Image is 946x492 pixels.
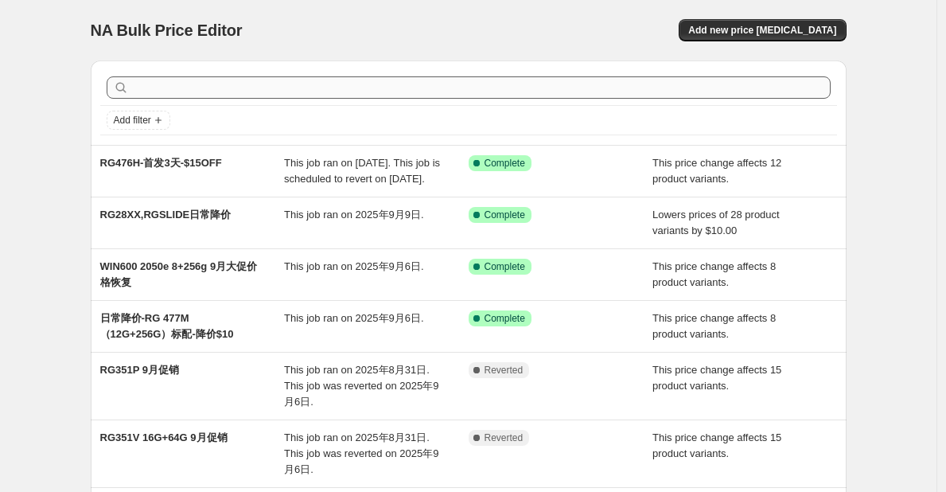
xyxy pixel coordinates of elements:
[284,209,424,221] span: This job ran on 2025年9月9日.
[100,209,232,221] span: RG28XX,RGSLIDE日常降价
[652,209,780,236] span: Lowers prices of 28 product variants by $10.00
[485,431,524,444] span: Reverted
[652,431,781,459] span: This price change affects 15 product variants.
[284,431,438,475] span: This job ran on 2025年8月31日. This job was reverted on 2025年9月6日.
[485,157,525,170] span: Complete
[284,364,438,408] span: This job ran on 2025年8月31日. This job was reverted on 2025年9月6日.
[284,157,440,185] span: This job ran on [DATE]. This job is scheduled to revert on [DATE].
[284,312,424,324] span: This job ran on 2025年9月6日.
[91,21,243,39] span: NA Bulk Price Editor
[485,209,525,221] span: Complete
[688,24,836,37] span: Add new price [MEDICAL_DATA]
[107,111,170,130] button: Add filter
[652,364,781,392] span: This price change affects 15 product variants.
[100,260,258,288] span: WIN600 2050e 8+256g 9月大促价格恢复
[485,312,525,325] span: Complete
[100,157,222,169] span: RG476H-首发3天-$15OFF
[652,312,776,340] span: This price change affects 8 product variants.
[114,114,151,127] span: Add filter
[485,364,524,377] span: Reverted
[652,260,776,288] span: This price change affects 8 product variants.
[100,312,234,340] span: 日常降价-RG 477M （12G+256G）标配-降价$10
[284,260,424,272] span: This job ran on 2025年9月6日.
[679,19,846,41] button: Add new price [MEDICAL_DATA]
[485,260,525,273] span: Complete
[100,364,179,376] span: RG351P 9月促销
[652,157,781,185] span: This price change affects 12 product variants.
[100,431,228,443] span: RG351V 16G+64G 9月促销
